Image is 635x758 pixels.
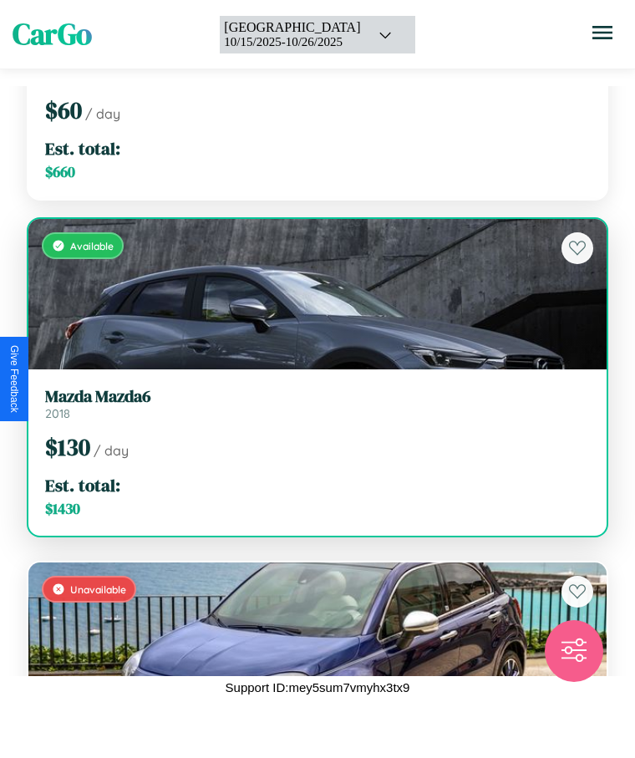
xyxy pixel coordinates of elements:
p: Support ID: mey5sum7vmyhx3tx9 [226,676,410,699]
span: Est. total: [45,136,120,160]
span: Unavailable [70,583,126,596]
span: 2018 [45,406,70,421]
div: 10 / 15 / 2025 - 10 / 26 / 2025 [224,35,360,49]
span: CarGo [13,14,92,54]
span: $ 60 [45,94,82,126]
span: / day [85,105,120,122]
span: Est. total: [45,473,120,497]
a: Mazda Mazda62018 [45,386,590,421]
span: $ 1430 [45,499,80,519]
h3: Mazda Mazda6 [45,386,590,406]
div: [GEOGRAPHIC_DATA] [224,20,360,35]
span: $ 660 [45,162,75,182]
span: / day [94,442,129,459]
span: Available [70,240,114,252]
div: Give Feedback [8,345,20,413]
span: $ 130 [45,431,90,463]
